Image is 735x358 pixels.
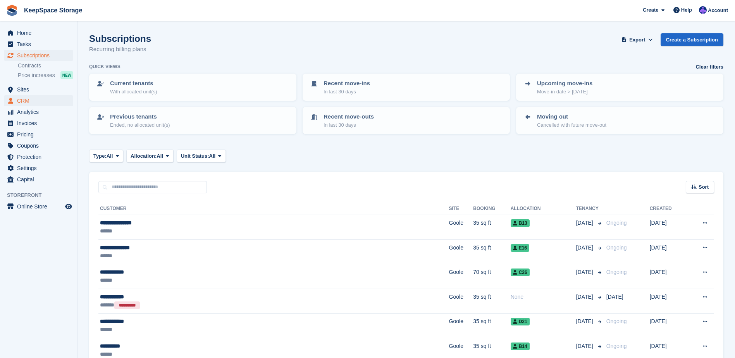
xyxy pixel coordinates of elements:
[324,121,374,129] p: In last 30 days
[17,174,64,185] span: Capital
[209,152,216,160] span: All
[517,108,723,133] a: Moving out Cancelled with future move-out
[17,39,64,50] span: Tasks
[511,293,576,301] div: None
[511,268,530,276] span: C26
[576,219,595,227] span: [DATE]
[576,293,595,301] span: [DATE]
[4,118,73,129] a: menu
[511,244,529,252] span: E16
[4,129,73,140] a: menu
[303,74,509,100] a: Recent move-ins In last 30 days
[324,88,370,96] p: In last 30 days
[511,203,576,215] th: Allocation
[110,112,170,121] p: Previous tenants
[7,191,77,199] span: Storefront
[606,294,623,300] span: [DATE]
[473,203,510,215] th: Booking
[181,152,209,160] span: Unit Status:
[537,112,606,121] p: Moving out
[17,201,64,212] span: Online Store
[606,220,627,226] span: Ongoing
[90,74,296,100] a: Current tenants With allocated unit(s)
[90,108,296,133] a: Previous tenants Ended, no allocated unit(s)
[17,163,64,174] span: Settings
[650,239,687,264] td: [DATE]
[606,244,627,251] span: Ongoing
[576,342,595,350] span: [DATE]
[650,203,687,215] th: Created
[576,317,595,325] span: [DATE]
[473,289,510,313] td: 35 sq ft
[89,63,120,70] h6: Quick views
[4,201,73,212] a: menu
[449,264,473,289] td: Goole
[89,45,151,54] p: Recurring billing plans
[126,150,174,162] button: Allocation: All
[107,152,113,160] span: All
[473,313,510,338] td: 35 sq ft
[473,215,510,240] td: 35 sq ft
[4,140,73,151] a: menu
[17,151,64,162] span: Protection
[21,4,85,17] a: KeepSpace Storage
[537,88,592,96] p: Move-in date > [DATE]
[473,239,510,264] td: 35 sq ft
[576,244,595,252] span: [DATE]
[695,63,723,71] a: Clear filters
[60,71,73,79] div: NEW
[643,6,658,14] span: Create
[537,79,592,88] p: Upcoming move-ins
[157,152,163,160] span: All
[17,28,64,38] span: Home
[18,72,55,79] span: Price increases
[4,163,73,174] a: menu
[4,107,73,117] a: menu
[17,84,64,95] span: Sites
[4,50,73,61] a: menu
[93,152,107,160] span: Type:
[4,95,73,106] a: menu
[576,203,603,215] th: Tenancy
[606,269,627,275] span: Ongoing
[324,112,374,121] p: Recent move-outs
[449,215,473,240] td: Goole
[629,36,645,44] span: Export
[4,151,73,162] a: menu
[18,62,73,69] a: Contracts
[449,239,473,264] td: Goole
[511,343,530,350] span: B14
[324,79,370,88] p: Recent move-ins
[17,118,64,129] span: Invoices
[98,203,449,215] th: Customer
[473,264,510,289] td: 70 sq ft
[64,202,73,211] a: Preview store
[650,264,687,289] td: [DATE]
[517,74,723,100] a: Upcoming move-ins Move-in date > [DATE]
[17,140,64,151] span: Coupons
[4,39,73,50] a: menu
[699,6,707,14] img: Chloe Clark
[511,219,530,227] span: B13
[449,203,473,215] th: Site
[18,71,73,79] a: Price increases NEW
[449,313,473,338] td: Goole
[6,5,18,16] img: stora-icon-8386f47178a22dfd0bd8f6a31ec36ba5ce8667c1dd55bd0f319d3a0aa187defe.svg
[89,33,151,44] h1: Subscriptions
[177,150,226,162] button: Unit Status: All
[650,289,687,313] td: [DATE]
[606,318,627,324] span: Ongoing
[708,7,728,14] span: Account
[131,152,157,160] span: Allocation:
[576,268,595,276] span: [DATE]
[661,33,723,46] a: Create a Subscription
[4,174,73,185] a: menu
[110,79,157,88] p: Current tenants
[17,50,64,61] span: Subscriptions
[681,6,692,14] span: Help
[511,318,530,325] span: D21
[650,313,687,338] td: [DATE]
[17,129,64,140] span: Pricing
[17,95,64,106] span: CRM
[303,108,509,133] a: Recent move-outs In last 30 days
